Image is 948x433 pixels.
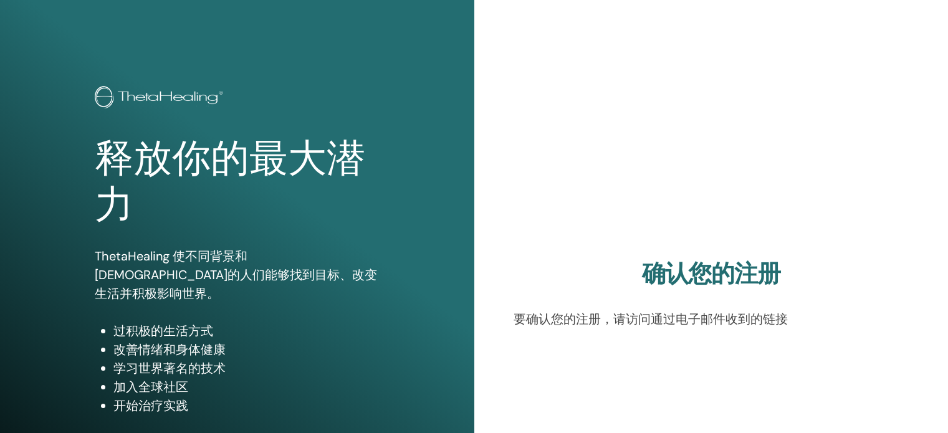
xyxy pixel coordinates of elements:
[95,136,380,229] h1: 释放你的最大潜力
[113,340,380,359] li: 改善情绪和身体健康
[95,247,380,303] p: ThetaHealing 使不同背景和[DEMOGRAPHIC_DATA]的人们能够找到目标、改变生活并积极影响世界。
[514,260,909,288] h2: 确认您的注册
[113,359,380,378] li: 学习世界著名的技术
[113,378,380,396] li: 加入全球社区
[514,310,909,328] p: 要确认您的注册，请访问通过电子邮件收到的链接
[113,396,380,415] li: 开始治疗实践
[113,321,380,340] li: 过积极的生活方式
